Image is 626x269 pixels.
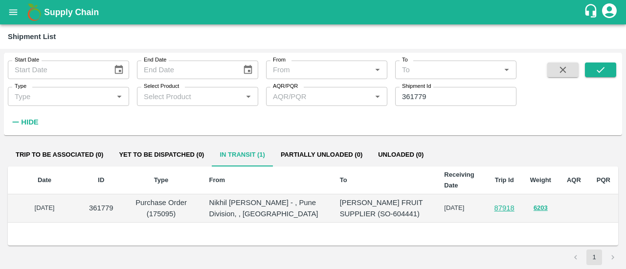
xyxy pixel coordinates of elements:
[15,83,26,90] label: Type
[8,114,41,130] button: Hide
[113,90,126,103] button: Open
[154,176,168,184] b: Type
[371,90,384,103] button: Open
[8,194,81,223] td: [DATE]
[583,3,601,21] div: customer-support
[89,203,113,213] p: 361779
[269,63,368,76] input: From
[11,90,97,103] input: Type
[586,249,602,265] button: page 1
[530,176,551,184] b: Weight
[273,143,370,166] button: Partially Unloaded (0)
[500,63,513,76] button: Open
[8,61,106,79] input: Start Date
[209,176,225,184] b: From
[436,194,486,223] td: [DATE]
[21,118,38,126] strong: Hide
[370,143,431,166] button: Unloaded (0)
[601,2,618,22] div: account of current user
[15,56,39,64] label: Start Date
[239,61,257,79] button: Choose date
[495,176,514,184] b: Trip Id
[129,197,194,219] p: Purchase Order (175095)
[395,87,516,105] input: Enter Shipment ID
[8,30,56,43] div: Shipment List
[273,83,298,90] label: AQR/PQR
[137,61,235,79] input: End Date
[566,249,622,265] nav: pagination navigation
[24,2,44,22] img: logo
[144,56,166,64] label: End Date
[402,56,408,64] label: To
[110,61,128,79] button: Choose date
[242,90,255,103] button: Open
[98,176,104,184] b: ID
[567,176,581,184] b: AQR
[111,143,212,166] button: Yet to be dispatched (0)
[140,90,239,103] input: Select Product
[44,7,99,17] b: Supply Chain
[209,197,324,219] p: Nikhil [PERSON_NAME] - , Pune Division, , [GEOGRAPHIC_DATA]
[534,203,548,214] button: 6203
[340,176,347,184] b: To
[494,204,514,212] a: 87918
[38,176,51,184] b: Date
[212,143,272,166] button: In transit (1)
[273,56,286,64] label: From
[340,197,429,219] p: [PERSON_NAME] FRUIT SUPPLIER (SO-604441)
[44,5,583,19] a: Supply Chain
[597,176,610,184] b: PQR
[444,171,474,189] b: Receiving Date
[2,1,24,23] button: open drawer
[269,90,368,103] input: AQR/PQR
[398,63,497,76] input: To
[8,143,111,166] button: Trip to be associated (0)
[371,63,384,76] button: Open
[402,83,431,90] label: Shipment Id
[144,83,179,90] label: Select Product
